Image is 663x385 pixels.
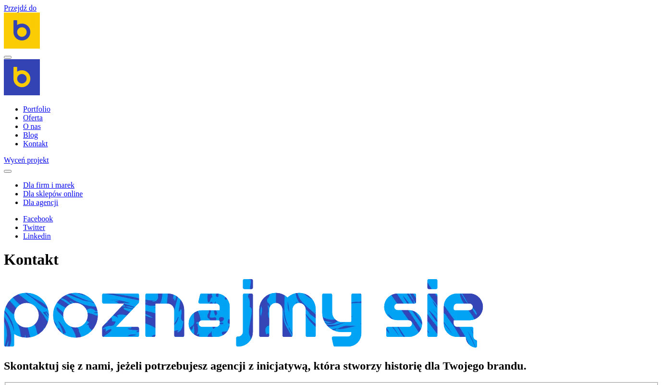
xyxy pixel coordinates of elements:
button: Navigation [4,56,12,59]
a: Wyceń projekt [4,156,49,164]
a: Dla agencji [23,198,58,206]
img: Brandoo Group [4,59,40,95]
button: Close [4,170,12,173]
a: Oferta [23,114,43,122]
a: Twitter [23,223,45,231]
a: Przejdź do [4,4,37,12]
a: Kontakt [23,140,48,148]
a: Dla firm i marek [23,181,74,189]
h1: Kontakt [4,251,659,269]
h2: Skontaktuj się z nami, jeżeli potrzebujesz agencji z inicjatywą, która stworzy historię dla Twoje... [4,359,659,372]
a: Blog [23,131,38,139]
img: Kontakt [4,279,483,348]
a: Portfolio [23,105,50,113]
a: Linkedin [23,232,51,240]
a: O nas [23,122,41,130]
a: Dla sklepów online [23,190,83,198]
img: Brandoo Group [4,13,40,49]
a: Facebook [23,215,53,223]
